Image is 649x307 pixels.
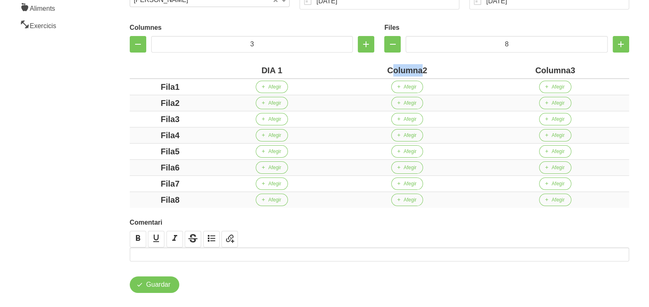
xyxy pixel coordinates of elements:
div: Fila1 [133,81,207,93]
span: Afegir [552,132,564,139]
label: Files [384,23,629,33]
span: Afegir [268,99,281,107]
span: Guardar [146,280,171,290]
button: Afegir [391,177,423,190]
span: Afegir [268,196,281,204]
div: Fila6 [133,161,207,174]
span: Afegir [268,83,281,91]
span: Afegir [268,180,281,187]
button: Afegir [256,97,288,109]
span: Afegir [552,99,564,107]
div: DIA 1 [214,64,330,77]
span: Afegir [404,164,416,171]
span: Afegir [404,115,416,123]
button: Afegir [256,194,288,206]
button: Afegir [391,194,423,206]
span: Afegir [552,164,564,171]
span: Afegir [404,148,416,155]
button: Afegir [256,81,288,93]
button: Afegir [256,161,288,174]
span: Afegir [552,148,564,155]
button: Afegir [539,194,571,206]
span: Afegir [268,148,281,155]
div: Fila2 [133,97,207,109]
span: Afegir [404,196,416,204]
button: Afegir [391,113,423,125]
button: Afegir [539,113,571,125]
button: Afegir [391,129,423,142]
button: Afegir [256,113,288,125]
span: Afegir [268,115,281,123]
button: Guardar [130,276,179,293]
span: Afegir [404,83,416,91]
span: Afegir [552,115,564,123]
span: Afegir [552,83,564,91]
button: Afegir [539,129,571,142]
button: Afegir [539,161,571,174]
span: Afegir [404,180,416,187]
button: Afegir [391,145,423,158]
div: Fila7 [133,177,207,190]
label: Columnes [130,23,375,33]
span: Afegir [268,132,281,139]
button: Afegir [539,177,571,190]
button: Afegir [256,129,288,142]
label: Comentari [130,218,629,228]
span: Afegir [552,196,564,204]
div: Fila4 [133,129,207,142]
button: Afegir [539,81,571,93]
button: Afegir [256,145,288,158]
button: Afegir [391,161,423,174]
a: Exercicis [15,16,85,34]
span: Afegir [552,180,564,187]
div: Columna3 [485,64,626,77]
button: Afegir [391,81,423,93]
div: Columna2 [336,64,478,77]
button: Afegir [539,145,571,158]
button: Afegir [256,177,288,190]
span: Afegir [268,164,281,171]
div: Fila8 [133,194,207,206]
span: Afegir [404,99,416,107]
button: Afegir [539,97,571,109]
button: Afegir [391,97,423,109]
span: Afegir [404,132,416,139]
div: Fila5 [133,145,207,158]
div: Fila3 [133,113,207,125]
